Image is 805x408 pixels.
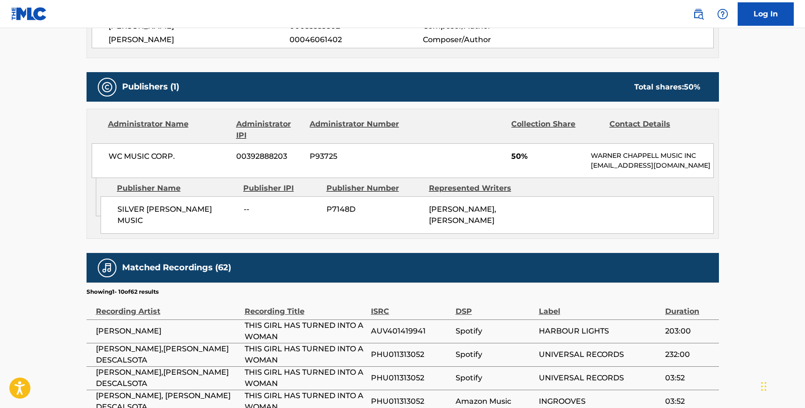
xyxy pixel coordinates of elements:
span: 00392888203 [236,151,303,162]
span: PHU011313052 [371,372,451,384]
a: Public Search [689,5,708,23]
span: P7148D [326,204,422,215]
div: Duration [665,296,714,317]
div: Administrator IPI [236,119,303,141]
span: 03:52 [665,396,714,407]
img: help [717,8,728,20]
div: Recording Title [245,296,366,317]
img: Matched Recordings [102,262,113,274]
div: Publisher Number [326,183,422,194]
span: Spotify [456,372,534,384]
span: 203:00 [665,326,714,337]
span: AUV401419941 [371,326,451,337]
h5: Publishers (1) [122,82,179,92]
span: THIS GIRL HAS TURNED INTO A WOMAN [245,343,366,366]
span: UNIVERSAL RECORDS [539,349,660,360]
span: Amazon Music [456,396,534,407]
div: Administrator Number [310,119,400,141]
span: 03:52 [665,372,714,384]
div: Help [713,5,732,23]
div: Contact Details [609,119,700,141]
span: Composer/Author [423,34,544,45]
span: [PERSON_NAME], [PERSON_NAME] [429,205,496,225]
span: [PERSON_NAME],[PERSON_NAME] DESCALSOTA [96,343,240,366]
span: PHU011313052 [371,396,451,407]
span: 50 % [684,82,700,91]
h5: Matched Recordings (62) [122,262,231,273]
span: THIS GIRL HAS TURNED INTO A WOMAN [245,320,366,342]
div: Collection Share [511,119,602,141]
span: [PERSON_NAME] [96,326,240,337]
span: Spotify [456,326,534,337]
a: Log In [738,2,794,26]
div: Total shares: [634,82,700,93]
img: search [693,8,704,20]
p: [EMAIL_ADDRESS][DOMAIN_NAME] [591,161,713,171]
div: Represented Writers [429,183,524,194]
span: [PERSON_NAME] [109,34,290,45]
span: 00046061402 [290,34,422,45]
div: DSP [456,296,534,317]
div: ISRC [371,296,451,317]
span: INGROOVES [539,396,660,407]
span: Spotify [456,349,534,360]
span: 232:00 [665,349,714,360]
span: THIS GIRL HAS TURNED INTO A WOMAN [245,367,366,389]
span: HARBOUR LIGHTS [539,326,660,337]
span: PHU011313052 [371,349,451,360]
span: -- [244,204,319,215]
img: MLC Logo [11,7,47,21]
div: Label [539,296,660,317]
span: SILVER [PERSON_NAME] MUSIC [117,204,237,226]
div: Drag [761,372,767,401]
div: Recording Artist [96,296,240,317]
div: Administrator Name [108,119,229,141]
p: Showing 1 - 10 of 62 results [87,288,159,296]
span: P93725 [310,151,400,162]
span: WC MUSIC CORP. [109,151,230,162]
span: UNIVERSAL RECORDS [539,372,660,384]
div: Publisher Name [117,183,236,194]
iframe: Chat Widget [758,363,805,408]
span: 50% [511,151,584,162]
span: [PERSON_NAME],[PERSON_NAME] DESCALSOTA [96,367,240,389]
img: Publishers [102,82,113,93]
p: WARNER CHAPPELL MUSIC INC [591,151,713,161]
div: Publisher IPI [243,183,319,194]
